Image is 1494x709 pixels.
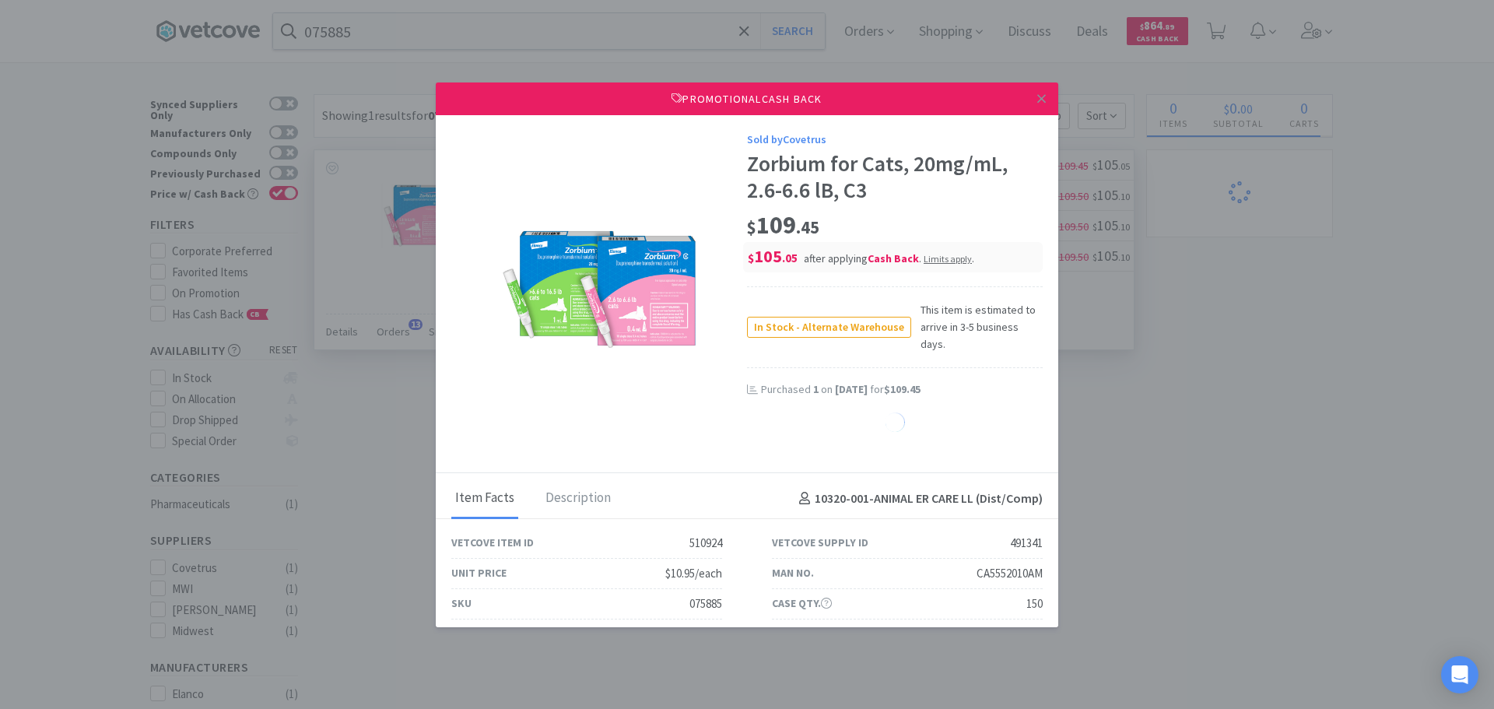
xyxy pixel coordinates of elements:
[772,564,814,581] div: Man No.
[498,188,700,391] img: 9521c182f30c42f6a505ea5d9b26b107_491341.png
[747,216,756,238] span: $
[665,564,722,583] div: $10.95/each
[451,479,518,518] div: Item Facts
[772,625,826,642] div: Pack Type
[782,251,798,265] span: . 05
[1010,534,1043,553] div: 491341
[977,564,1043,583] div: CA5552010AM
[747,209,819,240] span: 109
[451,625,540,642] div: Unit of Measure
[689,595,722,613] div: 075885
[1023,625,1043,644] div: Box
[1026,595,1043,613] div: 150
[772,595,832,612] div: Case Qty.
[911,301,1043,353] span: This item is estimated to arrive in 3-5 business days.
[747,151,1043,203] div: Zorbium for Cats, 20mg/mL, 2.6-6.6 lB, C3
[451,595,472,612] div: SKU
[793,489,1043,509] h4: 10320-001 - ANIMAL ER CARE LL (Dist/Comp)
[747,131,1043,148] div: Sold by Covetrus
[451,534,534,551] div: Vetcove Item ID
[813,382,819,396] span: 1
[761,382,1043,398] div: Purchased on for
[924,251,974,265] div: .
[542,479,615,518] div: Description
[436,82,1058,115] div: Promotional Cash Back
[796,216,819,238] span: . 45
[1441,656,1478,693] div: Open Intercom Messenger
[748,245,798,267] span: 105
[772,534,868,551] div: Vetcove Supply ID
[673,625,722,644] div: 10 x 0.4mL
[748,318,910,337] span: In Stock - Alternate Warehouse
[884,382,921,396] span: $109.45
[924,253,972,265] span: Limits apply
[868,251,919,265] i: Cash Back
[835,382,868,396] span: [DATE]
[748,251,754,265] span: $
[804,251,974,265] span: after applying .
[689,534,722,553] div: 510924
[451,564,507,581] div: Unit Price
